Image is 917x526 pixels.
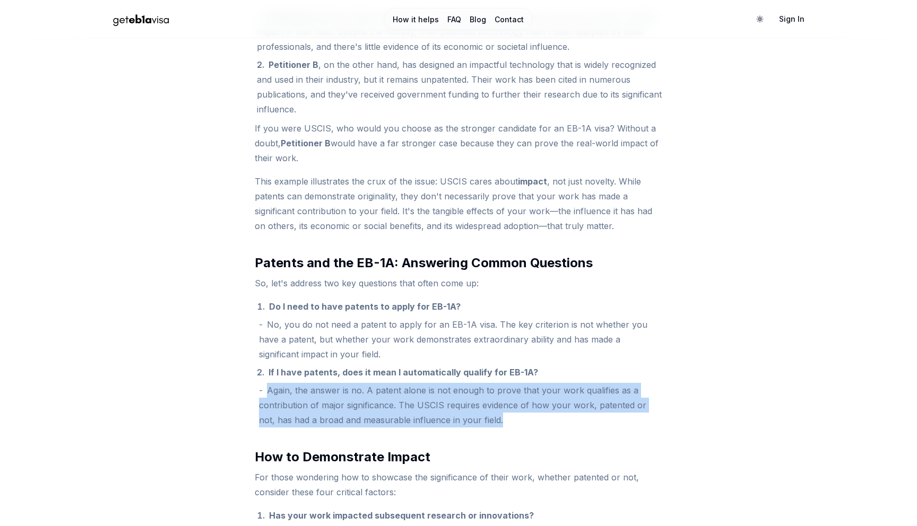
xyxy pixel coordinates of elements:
[257,57,662,117] li: , on the other hand, has designed an impactful technology that is widely recognized and used in t...
[104,10,340,29] a: Home Page
[259,383,662,427] li: Again, the answer is no. A patent alone is not enough to prove that your work qualifies as a cont...
[255,470,662,499] p: For those wondering how to showcase the significance of their work, whether patented or not, cons...
[495,14,524,25] a: Contact
[255,449,662,466] h3: How to Demonstrate Impact
[255,276,662,291] p: So, let's address two key questions that often come up:
[269,59,318,70] strong: Petitioner B
[104,10,178,29] img: geteb1avisa logo
[518,176,547,187] strong: impact
[470,14,486,25] a: Blog
[255,255,662,271] h3: Patents and the EB-1A: Answering Common Questions
[393,14,439,25] a: How it helps
[447,14,461,25] a: FAQ
[269,367,538,378] strong: If I have patents, does it mean I automatically qualify for EB-1A?
[259,317,662,362] li: No, you do not need a patent to apply for an EB-1A visa. The key criterion is not whether you hav...
[269,510,534,521] strong: Has your work impacted subsequent research or innovations?
[269,301,461,312] strong: Do I need to have patents to apply for EB-1A?
[384,8,533,30] nav: Main
[281,138,331,148] strong: Petitioner B
[771,10,813,29] a: Sign In
[255,174,662,233] p: This example illustrates the crux of the issue: USCIS cares about , not just novelty. While paten...
[255,121,662,165] p: If you were USCIS, who would you choose as the stronger candidate for an EB-1A visa? Without a do...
